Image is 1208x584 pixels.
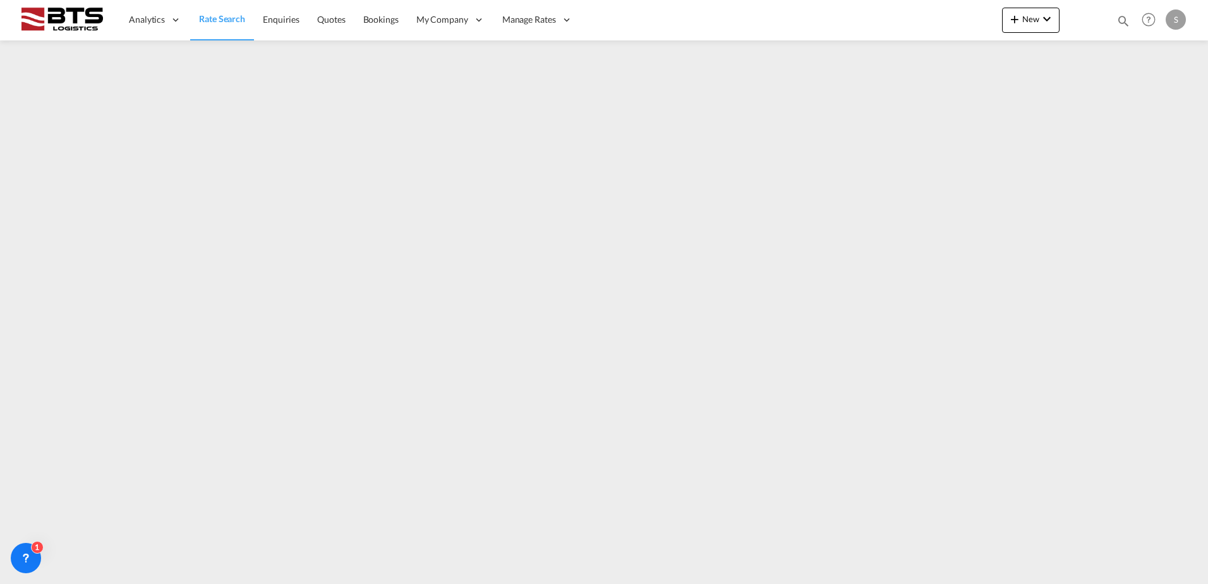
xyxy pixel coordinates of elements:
md-icon: icon-chevron-down [1039,11,1054,27]
img: cdcc71d0be7811ed9adfbf939d2aa0e8.png [19,6,104,34]
span: Quotes [317,14,345,25]
span: New [1007,14,1054,24]
span: Analytics [129,13,165,26]
button: icon-plus 400-fgNewicon-chevron-down [1002,8,1060,33]
span: Bookings [363,14,399,25]
div: S [1166,9,1186,30]
div: Help [1138,9,1166,32]
span: Manage Rates [502,13,556,26]
md-icon: icon-magnify [1116,14,1130,28]
span: Enquiries [263,14,299,25]
span: Rate Search [199,13,245,24]
span: Help [1138,9,1159,30]
md-icon: icon-plus 400-fg [1007,11,1022,27]
span: My Company [416,13,468,26]
div: icon-magnify [1116,14,1130,33]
